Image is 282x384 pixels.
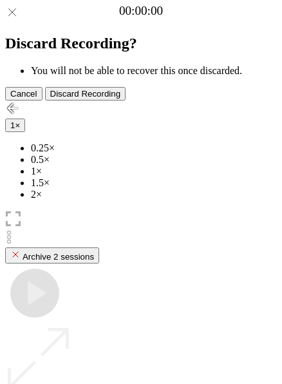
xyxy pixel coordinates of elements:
li: 2× [31,189,277,200]
button: Archive 2 sessions [5,247,99,264]
button: 1× [5,119,25,132]
li: 1× [31,166,277,177]
a: 00:00:00 [119,4,163,18]
span: 1 [10,120,15,130]
li: 1.5× [31,177,277,189]
li: 0.25× [31,142,277,154]
li: You will not be able to recover this once discarded. [31,65,277,77]
button: Cancel [5,87,42,101]
div: Archive 2 sessions [10,249,94,262]
h2: Discard Recording? [5,35,277,52]
button: Discard Recording [45,87,126,101]
li: 0.5× [31,154,277,166]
